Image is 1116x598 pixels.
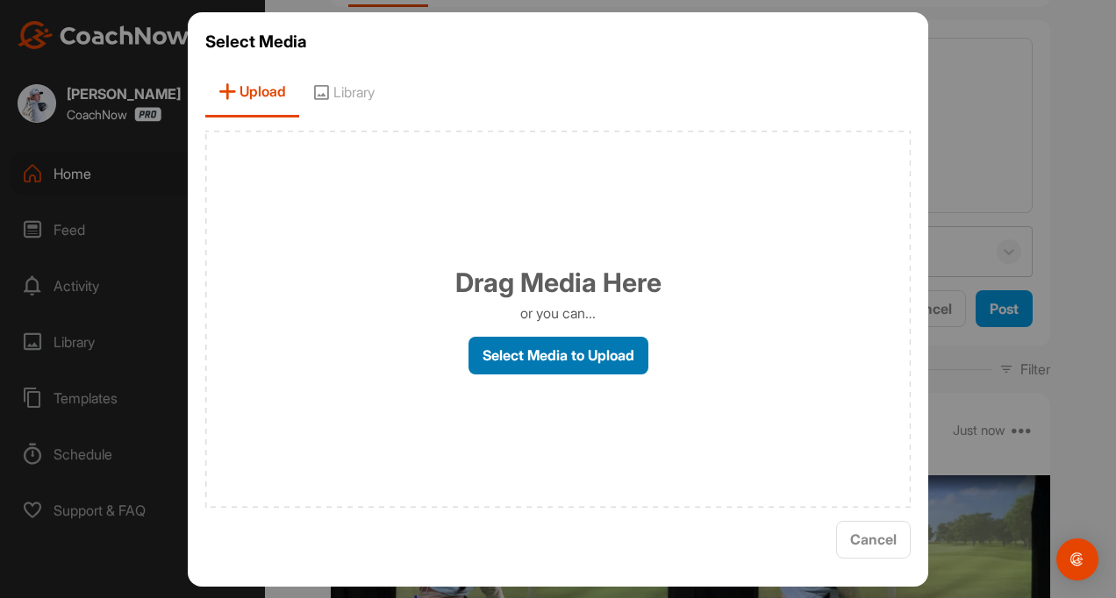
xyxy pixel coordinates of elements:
[205,68,299,117] span: Upload
[299,68,388,117] span: Library
[520,303,596,324] p: or you can...
[1056,538,1098,580] div: Open Intercom Messenger
[455,263,662,303] h1: Drag Media Here
[469,337,648,374] label: Select Media to Upload
[836,521,911,559] button: Cancel
[850,530,897,548] span: Cancel
[205,30,911,54] h3: Select Media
